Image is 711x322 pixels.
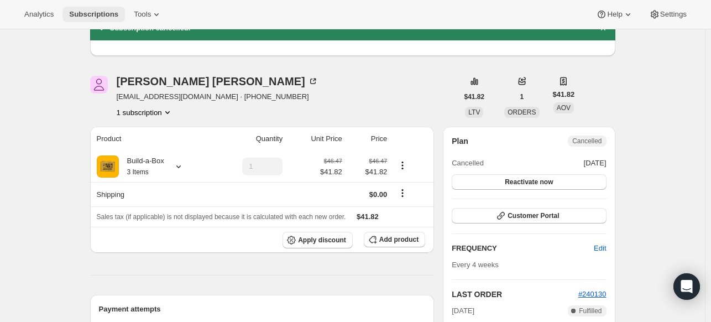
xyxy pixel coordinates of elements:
th: Unit Price [286,127,346,151]
div: Open Intercom Messenger [673,273,700,300]
span: AOV [557,104,571,112]
span: Patsy Mize [90,76,108,94]
span: Apply discount [298,236,346,245]
th: Product [90,127,212,151]
span: Analytics [24,10,54,19]
th: Shipping [90,182,212,206]
span: $41.82 [357,212,379,221]
span: [DATE] [452,305,474,316]
div: [PERSON_NAME] [PERSON_NAME] [117,76,318,87]
button: Help [589,7,640,22]
button: Product actions [117,107,173,118]
button: Apply discount [283,232,353,248]
span: $41.82 [553,89,575,100]
span: LTV [468,108,480,116]
button: Product actions [394,159,411,172]
button: 1 [514,89,531,105]
span: [EMAIL_ADDRESS][DOMAIN_NAME] · [PHONE_NUMBER] [117,91,318,102]
span: Edit [594,243,606,254]
span: Every 4 weeks [452,261,499,269]
span: $0.00 [369,190,388,199]
span: [DATE] [584,158,607,169]
span: Customer Portal [508,211,559,220]
button: Shipping actions [394,187,411,199]
span: Tools [134,10,151,19]
button: #240130 [578,289,607,300]
span: 1 [520,92,524,101]
img: product img [97,155,119,178]
small: $46.47 [369,158,387,164]
span: Settings [660,10,687,19]
span: Subscriptions [69,10,118,19]
button: Customer Portal [452,208,606,224]
small: $46.47 [324,158,342,164]
h2: Payment attempts [99,304,426,315]
button: Edit [587,240,613,257]
h2: LAST ORDER [452,289,578,300]
span: $41.82 [464,92,485,101]
a: #240130 [578,290,607,298]
span: $41.82 [320,167,342,178]
th: Price [346,127,391,151]
span: Add product [379,235,419,244]
th: Quantity [212,127,286,151]
button: Reactivate now [452,174,606,190]
button: Analytics [18,7,60,22]
h2: FREQUENCY [452,243,594,254]
h2: Plan [452,136,468,147]
span: Cancelled [572,137,602,146]
span: Sales tax (if applicable) is not displayed because it is calculated with each new order. [97,213,346,221]
span: Help [607,10,622,19]
small: 3 Items [127,168,149,176]
span: Cancelled [452,158,484,169]
button: Add product [364,232,425,247]
span: Reactivate now [505,178,553,186]
button: $41.82 [458,89,492,105]
span: Fulfilled [579,307,602,315]
button: Settings [642,7,693,22]
span: ORDERS [508,108,536,116]
button: Tools [127,7,169,22]
button: Subscriptions [62,7,125,22]
div: Build-a-Box [119,155,164,178]
span: $41.82 [349,167,388,178]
